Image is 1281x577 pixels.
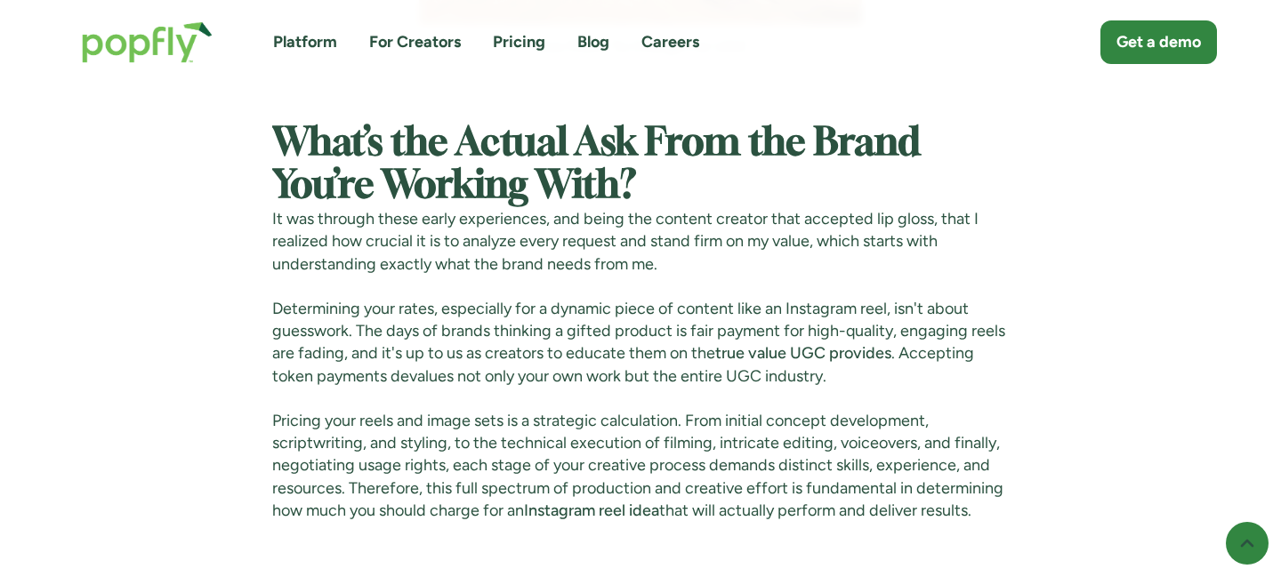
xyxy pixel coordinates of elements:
[577,31,609,53] a: Blog
[1100,20,1217,64] a: Get a demo
[64,4,230,81] a: home
[273,31,337,53] a: Platform
[272,298,1010,388] p: Determining your rates, especially for a dynamic piece of content like an Instagram reel, isn't a...
[524,501,659,520] a: Instagram reel idea
[369,31,461,53] a: For Creators
[641,31,699,53] a: Careers
[272,208,1010,276] p: It was through these early experiences, and being the content creator that accepted lip gloss, th...
[493,31,545,53] a: Pricing
[272,410,1010,522] p: Pricing your reels and image sets is a strategic calculation. From initial concept development, s...
[272,125,920,204] strong: What’s the Actual Ask From the Brand You’re Working With?
[715,343,891,363] a: true value UGC provides
[1116,31,1201,53] div: Get a demo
